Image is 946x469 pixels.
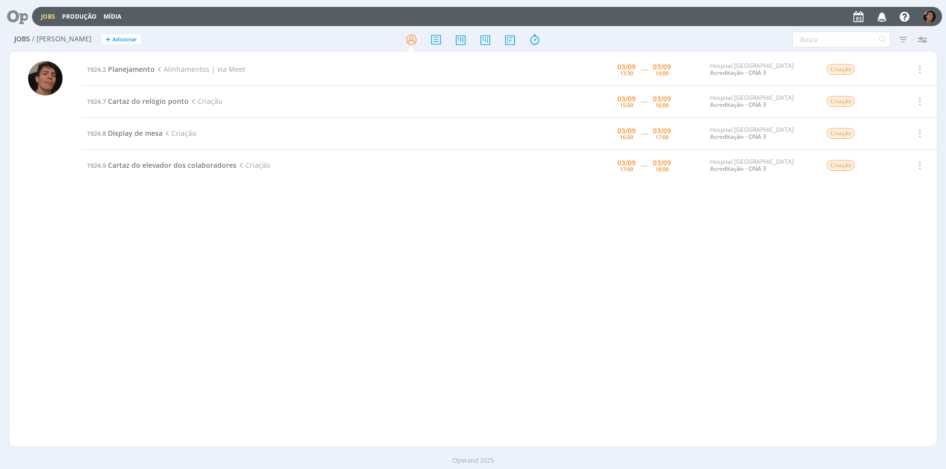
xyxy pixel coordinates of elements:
span: ----- [641,160,648,170]
span: Cartaz do elevador dos colaboradores [108,160,236,170]
div: 13:30 [620,70,633,76]
div: 03/09 [653,159,671,166]
span: + [105,34,110,45]
div: Hospital [GEOGRAPHIC_DATA] [710,94,811,109]
input: Busca [792,31,890,47]
span: / [PERSON_NAME] [32,35,92,43]
div: 17:00 [620,166,633,172]
span: Display de mesa [108,128,163,138]
div: 17:00 [655,134,669,140]
button: Jobs [38,13,58,21]
div: 03/09 [617,95,636,102]
div: 03/09 [617,63,636,70]
button: P [923,8,936,25]
span: Adicionar [112,36,137,43]
a: Jobs [41,12,55,21]
a: 1924.9Cartaz do elevador dos colaboradores [87,160,236,170]
span: 1924.2 [87,65,106,74]
span: Criação [163,128,196,138]
span: Criação [236,160,270,170]
div: Hospital [GEOGRAPHIC_DATA] [710,126,811,141]
a: Mídia [103,12,121,21]
div: Hospital [GEOGRAPHIC_DATA] [710,158,811,173]
div: 03/09 [653,127,671,134]
span: ----- [641,64,648,74]
span: Criação [827,96,855,107]
a: 1924.7Cartaz do relógio ponto [87,96,189,106]
button: Mídia [101,13,124,21]
a: Acreditação - ONA 3 [710,100,766,109]
a: Acreditação - ONA 3 [710,164,766,173]
div: 15:00 [620,102,633,108]
span: Planejamento [108,64,155,74]
div: 03/09 [653,95,671,102]
span: Cartaz do relógio ponto [108,96,189,106]
a: Acreditação - ONA 3 [710,132,766,141]
div: 18:00 [655,166,669,172]
span: Criação [827,128,855,139]
span: Criação [827,160,855,171]
div: 16:00 [655,102,669,108]
span: ----- [641,128,648,138]
span: ----- [641,96,648,106]
span: 1924.9 [87,161,106,170]
a: 1924.8Display de mesa [87,128,163,138]
div: 16:00 [620,134,633,140]
span: 1924.8 [87,129,106,138]
div: 03/09 [653,63,671,70]
span: 1924.7 [87,97,106,106]
a: 1924.2Planejamento [87,64,155,74]
span: Criação [189,96,222,106]
div: 03/09 [617,159,636,166]
span: Criação [827,64,855,75]
img: P [923,10,936,23]
div: 03/09 [617,127,636,134]
button: +Adicionar [101,34,141,45]
span: Alinhamentos | via Meet [155,64,245,74]
a: Acreditação - ONA 3 [710,68,766,77]
span: Jobs [14,35,30,43]
div: Hospital [GEOGRAPHIC_DATA] [710,63,811,77]
img: P [28,61,63,95]
a: Produção [62,12,97,21]
button: Produção [59,13,100,21]
div: 14:00 [655,70,669,76]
